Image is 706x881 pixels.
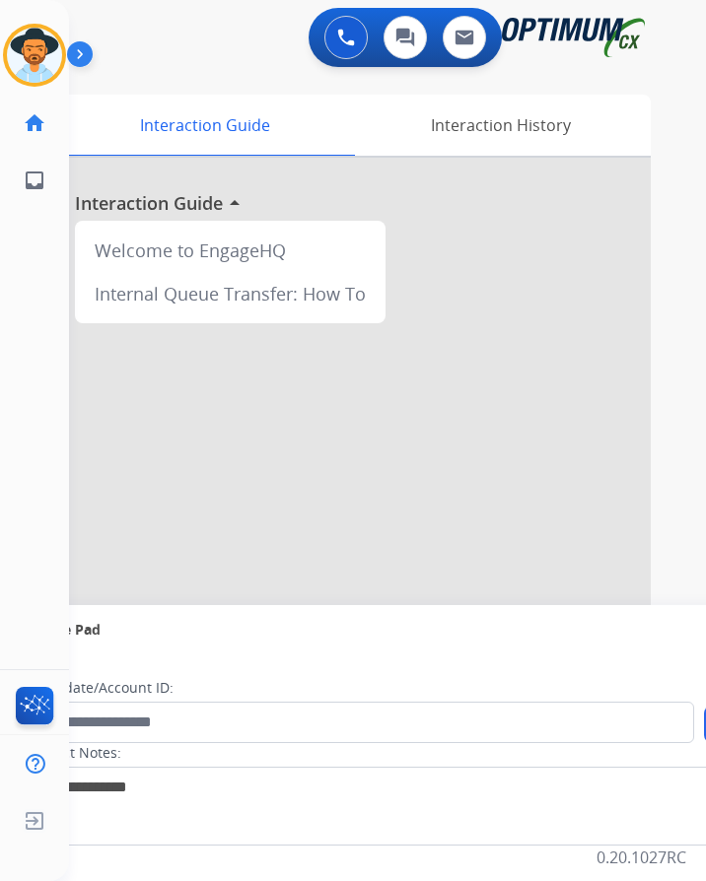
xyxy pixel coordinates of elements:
[7,28,62,83] img: avatar
[23,169,46,192] mat-icon: inbox
[83,229,378,272] div: Welcome to EngageHQ
[26,678,174,698] label: Candidate/Account ID:
[83,272,378,315] div: Internal Queue Transfer: How To
[350,95,651,156] div: Interaction History
[59,95,350,156] div: Interaction Guide
[23,111,46,135] mat-icon: home
[25,743,121,763] label: Contact Notes:
[597,846,686,869] p: 0.20.1027RC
